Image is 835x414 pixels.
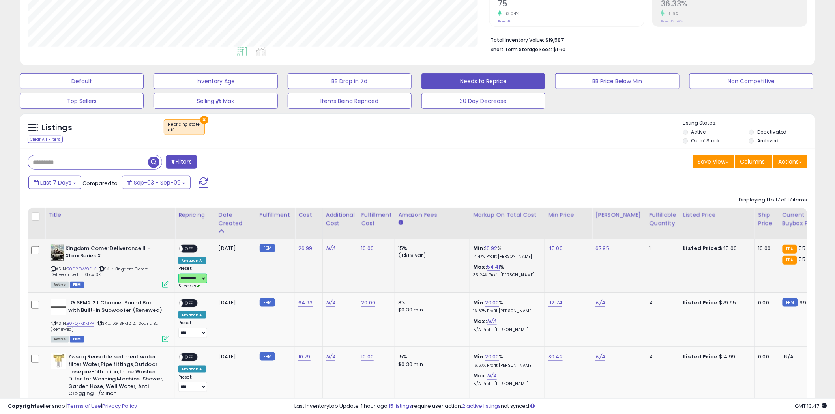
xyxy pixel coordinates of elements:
[260,244,275,252] small: FBM
[154,73,277,89] button: Inventory Age
[398,252,464,259] div: (+$1.8 var)
[757,129,787,135] label: Deactivated
[473,245,539,259] div: %
[361,299,376,307] a: 20.00
[70,336,84,343] span: FBM
[491,35,801,44] li: $19,587
[51,336,69,343] span: All listings currently available for purchase on Amazon
[800,299,814,306] span: 99.95
[389,402,412,410] a: 15 listings
[51,245,64,261] img: 51qQIYKf3ML._SL40_.jpg
[421,73,545,89] button: Needs to Reprice
[784,353,794,360] span: N/A
[166,155,197,169] button: Filters
[20,93,144,109] button: Top Sellers
[773,155,807,168] button: Actions
[219,299,250,306] div: [DATE]
[178,257,206,264] div: Amazon AI
[665,11,679,17] small: 8.16%
[288,73,412,89] button: BB Drop in 7d
[799,255,813,263] span: 55.99
[298,211,319,219] div: Cost
[178,266,209,289] div: Preset:
[326,211,355,228] div: Additional Cost
[650,299,674,306] div: 4
[326,299,335,307] a: N/A
[795,402,827,410] span: 2025-09-17 13:47 GMT
[219,245,250,252] div: [DATE]
[8,403,137,410] div: seller snap | |
[650,353,674,360] div: 4
[398,353,464,360] div: 15%
[498,19,511,24] small: Prev: 46
[783,298,798,307] small: FBM
[398,299,464,306] div: 8%
[298,353,311,361] a: 10.79
[487,263,500,271] a: 54.41
[42,122,72,133] h5: Listings
[178,311,206,319] div: Amazon AI
[739,196,807,204] div: Displaying 1 to 17 of 17 items
[487,317,496,325] a: N/A
[548,211,589,219] div: Min Price
[473,211,541,219] div: Markup on Total Cost
[740,158,765,166] span: Columns
[326,353,335,361] a: N/A
[683,211,752,219] div: Listed Price
[67,266,96,272] a: B0D2DW9FJK
[683,353,719,360] b: Listed Price:
[735,155,772,168] button: Columns
[555,73,679,89] button: BB Price Below Min
[8,402,37,410] strong: Copyright
[398,245,464,252] div: 15%
[183,300,195,307] span: OFF
[683,119,815,127] p: Listing States:
[178,211,212,219] div: Repricing
[473,308,539,314] p: 16.67% Profit [PERSON_NAME]
[783,211,823,228] div: Current Buybox Price
[595,244,609,252] a: 67.95
[361,211,392,228] div: Fulfillment Cost
[260,352,275,361] small: FBM
[595,353,605,361] a: N/A
[783,245,797,254] small: FBA
[473,272,539,278] p: 35.24% Profit [PERSON_NAME]
[473,381,539,387] p: N/A Profit [PERSON_NAME]
[683,299,719,306] b: Listed Price:
[49,211,172,219] div: Title
[421,93,545,109] button: 30 Day Decrease
[799,244,805,252] span: 55
[51,299,66,315] img: 21Jt-Ox22kL._SL40_.jpg
[51,282,69,288] span: All listings currently available for purchase on Amazon
[473,254,539,259] p: 14.47% Profit [PERSON_NAME]
[295,403,827,410] div: Last InventoryLab Update: 1 hour ago, require user action, not synced.
[361,244,374,252] a: 10.00
[102,402,137,410] a: Privacy Policy
[398,306,464,313] div: $0.30 min
[67,402,101,410] a: Terms of Use
[298,299,313,307] a: 64.93
[51,245,169,287] div: ASIN:
[168,127,200,133] div: off
[361,353,374,361] a: 10.00
[470,208,545,239] th: The percentage added to the cost of goods (COGS) that forms the calculator for Min & Max prices.
[473,317,487,325] b: Max:
[219,353,250,360] div: [DATE]
[122,176,191,189] button: Sep-03 - Sep-09
[491,46,552,53] b: Short Term Storage Fees:
[326,244,335,252] a: N/A
[473,263,487,270] b: Max:
[473,353,485,360] b: Min:
[595,299,605,307] a: N/A
[398,211,466,219] div: Amazon Fees
[757,137,779,144] label: Archived
[691,129,706,135] label: Active
[485,244,498,252] a: 16.92
[70,282,84,288] span: FBM
[219,211,253,228] div: Date Created
[473,299,485,306] b: Min:
[683,244,719,252] b: Listed Price:
[134,179,181,186] span: Sep-03 - Sep-09
[178,375,209,392] div: Preset:
[650,245,674,252] div: 1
